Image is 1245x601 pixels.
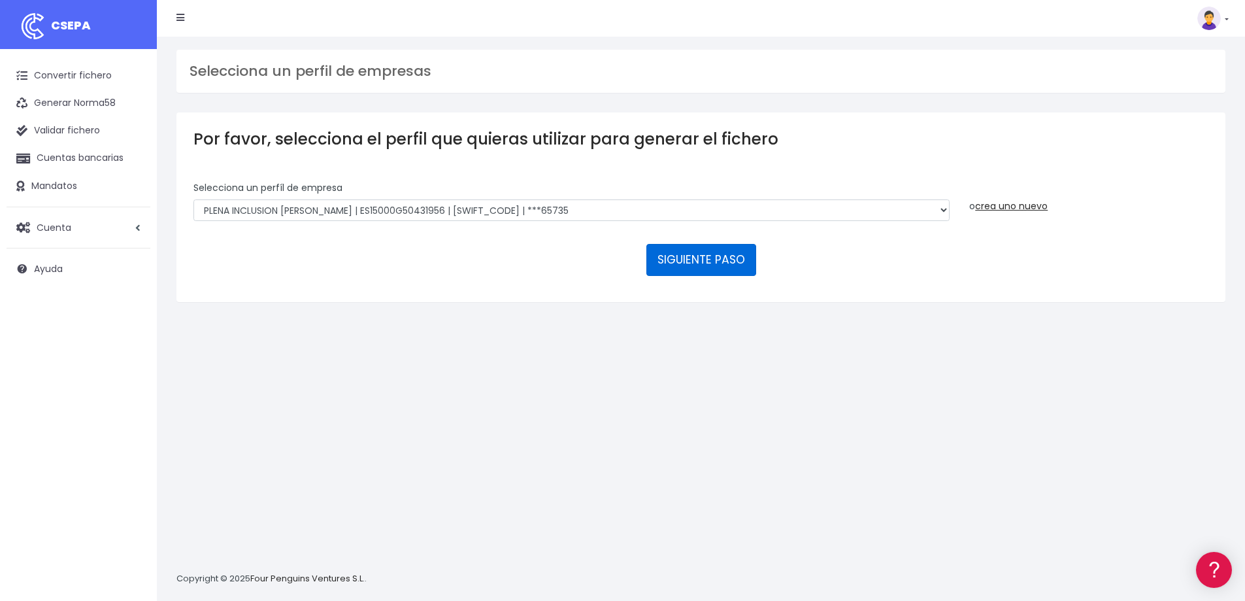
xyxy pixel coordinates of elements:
[13,281,248,301] a: General
[190,63,1212,80] h3: Selecciona un perfil de empresas
[180,377,252,389] a: POWERED BY ENCHANT
[13,260,248,272] div: Facturación
[1197,7,1221,30] img: profile
[13,165,248,186] a: Formatos
[13,91,248,103] div: Información general
[13,186,248,206] a: Problemas habituales
[13,111,248,131] a: Información general
[16,10,49,43] img: logo
[193,181,342,195] label: Selecciona un perfíl de empresa
[969,181,1208,213] div: o
[13,226,248,247] a: Perfiles de empresas
[7,145,150,172] a: Cuentas bancarias
[250,572,365,585] a: Four Penguins Ventures S.L.
[7,214,150,241] a: Cuenta
[13,314,248,326] div: Programadores
[13,350,248,373] button: Contáctanos
[193,129,1208,148] h3: Por favor, selecciona el perfil que quieras utilizar para generar el fichero
[51,17,91,33] span: CSEPA
[34,262,63,275] span: Ayuda
[37,220,71,233] span: Cuenta
[13,145,248,157] div: Convertir ficheros
[13,334,248,354] a: API
[975,199,1048,213] a: crea uno nuevo
[7,62,150,90] a: Convertir fichero
[7,90,150,117] a: Generar Norma58
[646,244,756,275] button: SIGUIENTE PASO
[7,173,150,200] a: Mandatos
[13,206,248,226] a: Videotutoriales
[7,255,150,283] a: Ayuda
[176,572,367,586] p: Copyright © 2025 .
[7,117,150,145] a: Validar fichero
